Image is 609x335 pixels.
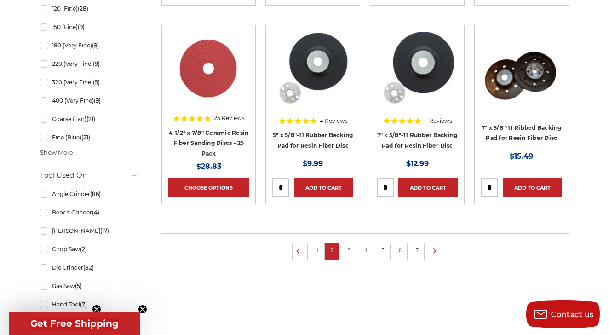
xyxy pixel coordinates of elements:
[172,32,246,105] img: 4-1/2" ceramic resin fiber disc
[40,296,138,312] a: Hand Tool
[214,116,245,121] span: 25 Reviews
[92,305,101,314] button: Close teaser
[40,37,138,53] a: 180 (Very Fine)
[294,178,353,197] a: Add to Cart
[138,305,147,314] button: Close teaser
[40,111,138,127] a: Coarse (Tan)
[90,191,101,197] span: (86)
[377,132,458,149] a: 7" x 5/8"-11 Rubber Backing Pad for Resin Fiber Disc
[80,301,87,308] span: (7)
[313,245,322,255] a: 1
[272,32,353,113] a: 5 Inch Backing Pad for resin fiber disc with 5/8"-11 locking nut rubber
[551,310,594,319] span: Contact us
[93,60,100,67] span: (9)
[168,178,249,197] a: Choose Options
[40,0,138,17] a: 120 (Fine)
[81,134,90,141] span: (21)
[93,79,100,86] span: (9)
[40,260,138,276] a: Die Grinder
[503,178,562,197] a: Add to Cart
[481,32,562,113] a: 7" resin fiber backing pad with air cool ribs
[276,32,350,105] img: 5 Inch Backing Pad for resin fiber disc with 5/8"-11 locking nut rubber
[380,32,454,105] img: 7" Resin Fiber Rubber Backing Pad 5/8-11 nut
[100,227,109,234] span: (17)
[80,246,87,253] span: (2)
[40,186,138,202] a: Angle Grinder
[424,118,452,124] span: 11 Reviews
[78,5,88,12] span: (28)
[40,129,138,145] a: Fine (Blue)
[40,223,138,239] a: [PERSON_NAME]
[40,148,73,157] span: Show More
[168,32,249,113] a: 4-1/2" ceramic resin fiber disc
[40,278,138,294] a: Gas Saw
[40,92,138,109] a: 400 (Very Fine)
[92,42,99,49] span: (9)
[40,241,138,257] a: Chop Saw
[83,264,94,271] span: (82)
[9,312,140,335] div: Get Free ShippingClose teaser
[169,129,249,157] a: 4-1/2" x 7/8" Ceramic Resin Fiber Sanding Discs - 25 Pack
[303,159,323,168] span: $9.99
[273,132,353,149] a: 5" x 5/8"-11 Rubber Backing Pad for Resin Fiber Disc
[86,116,95,122] span: (21)
[481,50,562,105] img: 7" resin fiber backing pad with air cool ribs
[526,300,600,328] button: Contact us
[398,178,458,197] a: Add to Cart
[40,170,138,181] h5: Tool Used On
[92,209,99,216] span: (4)
[377,32,458,113] a: 7" Resin Fiber Rubber Backing Pad 5/8-11 nut
[320,118,348,124] span: 4 Reviews
[30,318,119,329] span: Get Free Shipping
[482,124,562,142] a: 7" x 5/8"-11 Ribbed Backing Pad for Resin Fiber Disc
[40,204,138,220] a: Bench Grinder
[345,245,354,255] a: 3
[78,23,85,30] span: (9)
[406,159,429,168] span: $12.99
[196,162,221,171] span: $28.83
[40,56,138,72] a: 220 (Very Fine)
[362,245,371,255] a: 4
[94,97,101,104] span: (9)
[510,152,533,161] span: $15.49
[396,245,405,255] a: 6
[379,245,388,255] a: 5
[75,283,82,289] span: (5)
[40,74,138,90] a: 320 (Very Fine)
[413,245,422,255] a: 7
[327,245,337,255] a: 2
[40,19,138,35] a: 150 (Fine)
